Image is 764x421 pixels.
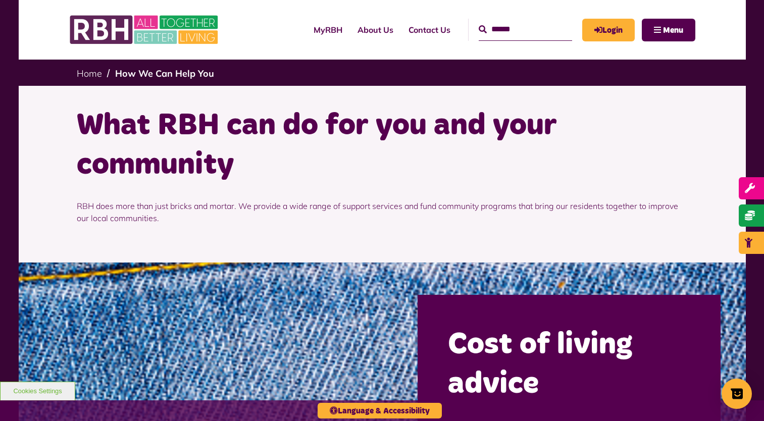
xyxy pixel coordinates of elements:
a: Contact Us [401,16,458,43]
a: MyRBH [582,19,635,41]
button: Navigation [642,19,695,41]
a: Home [77,68,102,79]
button: Language & Accessibility [318,403,442,418]
h1: What RBH can do for you and your community [77,106,688,185]
p: RBH does more than just bricks and mortar. We provide a wide range of support services and fund c... [77,185,688,239]
button: Show survey [722,379,752,409]
h2: Cost of living advice [448,325,690,404]
iframe: Netcall Web Assistant for live chat [719,376,764,421]
a: MyRBH [306,16,350,43]
span: Menu [663,26,683,34]
a: About Us [350,16,401,43]
img: RBH [69,10,221,49]
a: How We Can Help You [115,68,214,79]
